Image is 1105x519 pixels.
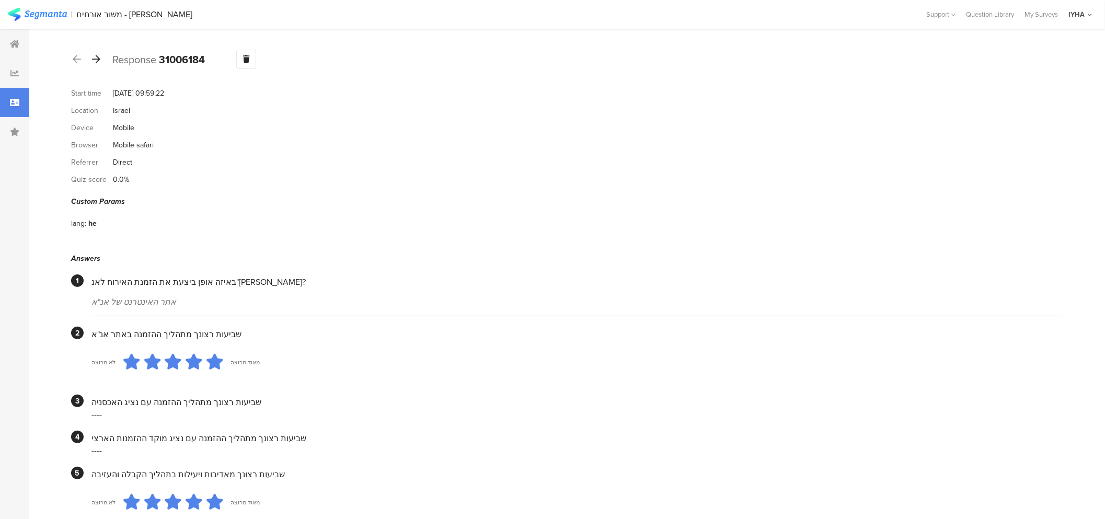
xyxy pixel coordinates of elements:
span: Response [112,52,156,67]
div: ---- [91,444,1063,456]
div: Israel [113,105,130,116]
div: Support [926,6,956,22]
div: Custom Params [71,196,1063,207]
div: מאוד מרוצה [231,358,260,366]
div: ---- [91,408,1063,420]
a: Question Library [961,9,1019,19]
div: [DATE] 09:59:22 [113,88,164,99]
div: Mobile safari [113,140,154,151]
div: Start time [71,88,113,99]
a: My Surveys [1019,9,1063,19]
div: lang: [71,218,88,229]
div: שביעות רצונך מתהליך ההזמנה באתר אנ"א [91,328,1063,340]
div: Browser [71,140,113,151]
div: 2 [71,327,84,339]
div: 5 [71,467,84,479]
div: מאוד מרוצה [231,498,260,506]
div: באיזה אופן ביצעת את הזמנת האירוח לאנ"[PERSON_NAME]? [91,276,1063,288]
div: | [71,8,73,20]
div: משוב אורחים - [PERSON_NAME] [77,9,193,19]
div: IYHA [1068,9,1085,19]
div: Device [71,122,113,133]
div: 3 [71,395,84,407]
b: 31006184 [159,52,205,67]
div: Direct [113,157,132,168]
div: Referrer [71,157,113,168]
div: שביעות רצונך מתהליך ההזמנה עם נציג האכסניה [91,396,1063,408]
div: אתר האינטרנט של אנ"א [91,296,1063,308]
div: לא מרוצה [91,498,116,506]
div: Answers [71,253,1063,264]
div: he [88,218,97,229]
div: לא מרוצה [91,358,116,366]
div: שביעות רצונך מאדיבות ויעילות בתהליך הקבלה והעזיבה [91,468,1063,480]
img: segmanta logo [8,8,67,21]
div: 1 [71,274,84,287]
div: Quiz score [71,174,113,185]
div: 0.0% [113,174,129,185]
div: Location [71,105,113,116]
div: שביעות רצונך מתהליך ההזמנה עם נציג מוקד ההזמנות הארצי [91,432,1063,444]
div: Mobile [113,122,134,133]
div: 4 [71,431,84,443]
